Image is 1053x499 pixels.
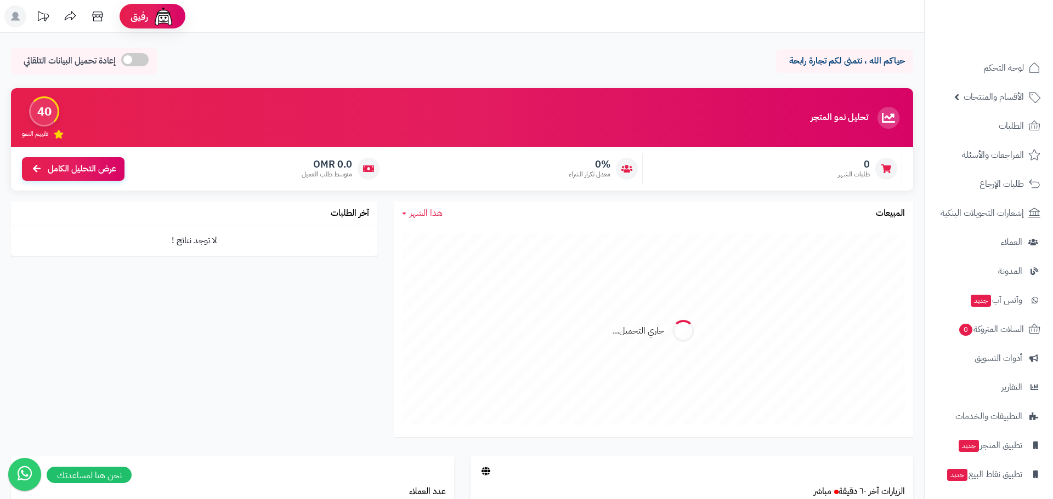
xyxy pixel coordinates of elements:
a: الطلبات [931,113,1046,139]
span: وآتس آب [970,292,1022,308]
h3: آخر الطلبات [331,209,369,219]
a: المراجعات والأسئلة [931,142,1046,168]
a: عرض التحليل الكامل [22,157,124,181]
span: طلبات الإرجاع [980,176,1024,192]
a: إشعارات التحويلات البنكية [931,200,1046,226]
span: 0.0 OMR [302,158,352,170]
span: السلات المتروكة [958,322,1024,337]
a: تطبيق نقاط البيعجديد [931,461,1046,487]
span: المدونة [998,263,1022,279]
span: تطبيق المتجر [958,438,1022,453]
span: 0 [959,324,972,336]
span: لوحة التحكم [983,60,1024,76]
a: الزيارات آخر ٦٠ دقيقةمباشر [814,485,905,498]
a: التطبيقات والخدمات [931,403,1046,429]
div: جاري التحميل... [613,325,664,337]
span: هذا الشهر [410,207,443,220]
span: جديد [971,295,991,307]
a: تطبيق المتجرجديد [931,432,1046,458]
span: التطبيقات والخدمات [955,409,1022,424]
span: 0 [838,158,870,170]
img: ai-face.png [152,5,174,27]
span: التقارير [1001,380,1022,395]
a: هذا الشهر [402,207,443,220]
a: تحديثات المنصة [29,5,56,30]
span: تقييم النمو [22,129,48,139]
span: المراجعات والأسئلة [962,147,1024,163]
span: 0% [569,158,610,170]
span: جديد [959,440,979,452]
small: مباشر [814,485,831,498]
span: عرض التحليل الكامل [48,163,116,175]
span: معدل تكرار الشراء [569,170,610,179]
a: المدونة [931,258,1046,284]
a: السلات المتروكة0 [931,316,1046,342]
a: طلبات الإرجاع [931,171,1046,197]
a: العملاء [931,229,1046,255]
span: طلبات الشهر [838,170,870,179]
span: الطلبات [999,118,1024,134]
span: جديد [947,469,967,481]
span: إعادة تحميل البيانات التلقائي [24,55,116,67]
span: الأقسام والمنتجات [964,89,1024,105]
span: تطبيق نقاط البيع [946,467,1022,482]
span: أدوات التسويق [975,351,1022,366]
span: متوسط طلب العميل [302,170,352,179]
span: رفيق [131,10,148,23]
h3: تحليل نمو المتجر [811,113,868,123]
span: إشعارات التحويلات البنكية [941,205,1024,221]
a: عدد العملاء [409,485,446,498]
a: أدوات التسويق [931,345,1046,371]
p: حياكم الله ، نتمنى لكم تجارة رابحة [784,55,905,67]
td: لا توجد نتائج ! [11,226,377,256]
a: التقارير [931,374,1046,400]
a: لوحة التحكم [931,55,1046,81]
span: العملاء [1001,234,1022,250]
a: وآتس آبجديد [931,287,1046,313]
h3: المبيعات [876,209,905,219]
